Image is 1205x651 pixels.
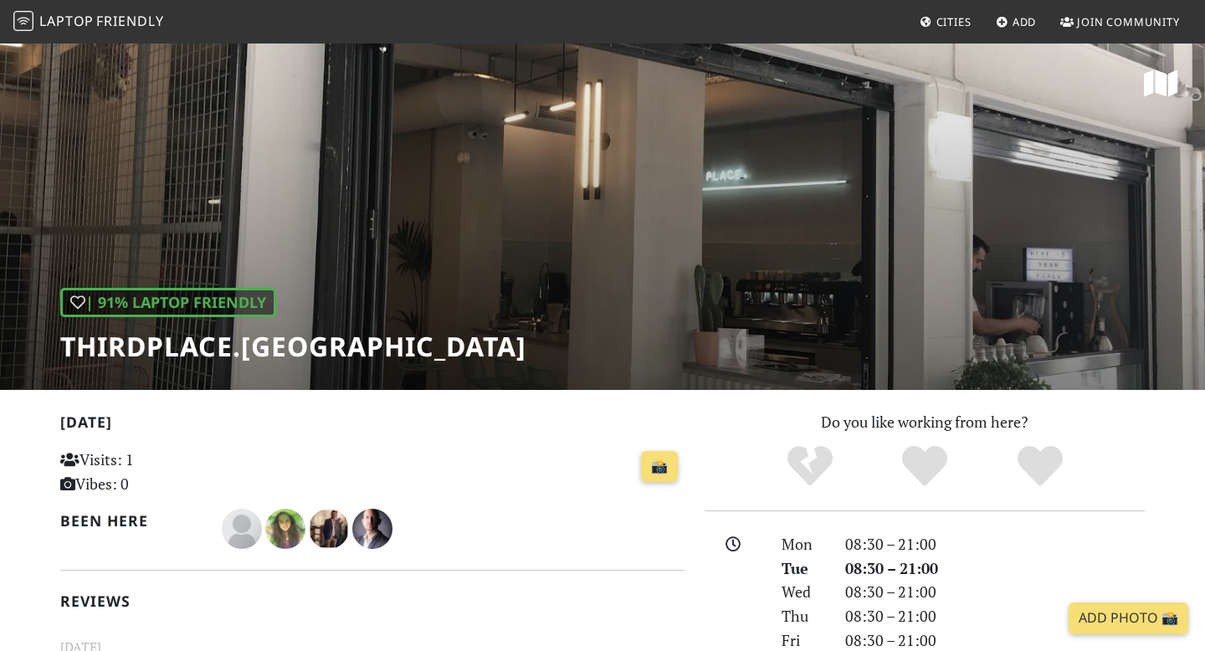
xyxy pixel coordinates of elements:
[265,509,305,549] img: 2336-katia.jpg
[13,8,164,37] a: LaptopFriendly LaptopFriendly
[60,331,526,362] h1: Thirdplace.[GEOGRAPHIC_DATA]
[265,517,309,537] span: Катя Бабич
[60,512,202,530] h2: Been here
[352,517,392,537] span: Svet Kujic
[936,14,972,29] span: Cities
[1077,14,1180,29] span: Join Community
[222,517,265,537] span: Danai Var Mant
[1054,7,1187,37] a: Join Community
[772,580,835,604] div: Wed
[96,12,163,30] span: Friendly
[60,448,255,496] p: Visits: 1 Vibes: 0
[913,7,978,37] a: Cities
[352,509,392,549] img: 1631-svet.jpg
[60,288,276,317] div: | 91% Laptop Friendly
[989,7,1043,37] a: Add
[705,410,1145,434] p: Do you like working from here?
[835,604,1155,628] div: 08:30 – 21:00
[772,532,835,556] div: Mon
[772,556,835,581] div: Tue
[835,580,1155,604] div: 08:30 – 21:00
[60,413,685,438] h2: [DATE]
[13,11,33,31] img: LaptopFriendly
[39,12,94,30] span: Laptop
[752,443,868,490] div: No
[1069,602,1188,634] a: Add Photo 📸
[835,556,1155,581] div: 08:30 – 21:00
[982,443,1098,490] div: Definitely!
[309,509,349,549] img: 1745-mixalis.jpg
[772,604,835,628] div: Thu
[1013,14,1037,29] span: Add
[641,451,678,483] a: 📸
[835,532,1155,556] div: 08:30 – 21:00
[60,592,685,610] h2: Reviews
[867,443,982,490] div: Yes
[309,517,352,537] span: Mixalis Tsoumanis
[222,509,262,549] img: blank-535327c66bd565773addf3077783bbfce4b00ec00e9fd257753287c682c7fa38.png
